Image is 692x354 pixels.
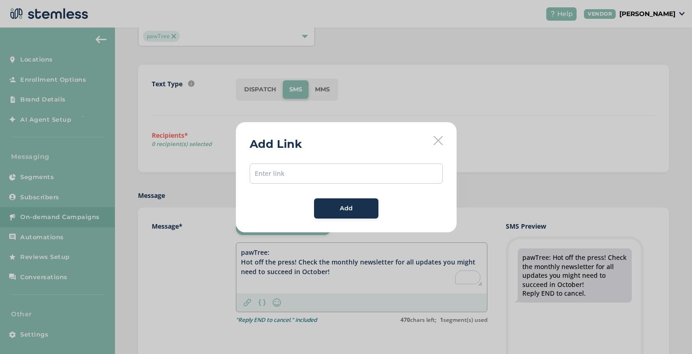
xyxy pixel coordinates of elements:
iframe: Chat Widget [646,310,692,354]
button: Add [314,198,378,219]
input: Enter link [250,163,443,184]
h2: Add Link [250,136,302,152]
span: Add [340,204,353,213]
